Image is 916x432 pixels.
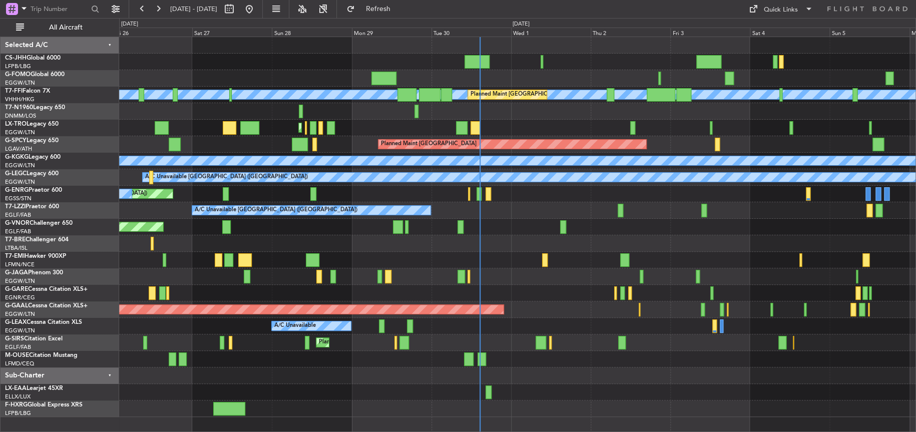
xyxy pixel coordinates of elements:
a: G-KGKGLegacy 600 [5,154,61,160]
span: T7-FFI [5,88,23,94]
span: LX-TRO [5,121,27,127]
a: G-FOMOGlobal 6000 [5,72,65,78]
a: T7-N1960Legacy 650 [5,105,65,111]
a: EGGW/LTN [5,162,35,169]
a: EGGW/LTN [5,79,35,87]
a: ELLX/LUX [5,393,31,400]
a: LX-TROLegacy 650 [5,121,59,127]
a: G-VNORChallenger 650 [5,220,73,226]
a: G-LEGCLegacy 600 [5,171,59,177]
a: EGNR/CEG [5,294,35,301]
a: EGLF/FAB [5,211,31,219]
a: M-OUSECitation Mustang [5,352,78,358]
div: Quick Links [764,5,798,15]
a: CS-JHHGlobal 6000 [5,55,61,61]
span: T7-EMI [5,253,25,259]
a: EGGW/LTN [5,310,35,318]
a: G-SPCYLegacy 650 [5,138,59,144]
span: G-SIRS [5,336,24,342]
span: All Aircraft [26,24,106,31]
div: Sun 5 [829,28,909,37]
span: Refresh [357,6,399,13]
a: G-LEAXCessna Citation XLS [5,319,82,325]
button: Refresh [342,1,402,17]
a: EGGW/LTN [5,129,35,136]
a: T7-BREChallenger 604 [5,237,69,243]
a: LFPB/LBG [5,409,31,417]
div: [DATE] [513,20,530,29]
a: LFMD/CEQ [5,360,34,367]
a: F-HXRGGlobal Express XRS [5,402,83,408]
a: LGAV/ATH [5,145,32,153]
a: G-SIRSCitation Excel [5,336,63,342]
span: CS-JHH [5,55,27,61]
span: G-LEAX [5,319,27,325]
a: EGGW/LTN [5,327,35,334]
button: Quick Links [744,1,818,17]
span: G-GARE [5,286,28,292]
span: [DATE] - [DATE] [170,5,217,14]
div: Fri 3 [670,28,750,37]
a: LX-EAALearjet 45XR [5,385,63,391]
a: EGGW/LTN [5,178,35,186]
span: G-ENRG [5,187,29,193]
div: Planned Maint [GEOGRAPHIC_DATA] ([GEOGRAPHIC_DATA]) [471,87,628,102]
a: G-ENRGPraetor 600 [5,187,62,193]
div: Planned Maint [GEOGRAPHIC_DATA] ([GEOGRAPHIC_DATA]) [319,335,477,350]
div: Thu 2 [591,28,670,37]
span: G-FOMO [5,72,31,78]
span: G-VNOR [5,220,30,226]
div: A/C Unavailable [GEOGRAPHIC_DATA] ([GEOGRAPHIC_DATA]) [145,170,308,185]
a: DNMM/LOS [5,112,36,120]
a: G-GARECessna Citation XLS+ [5,286,88,292]
a: VHHH/HKG [5,96,35,103]
span: G-SPCY [5,138,27,144]
div: Mon 29 [352,28,431,37]
div: [DATE] [121,20,138,29]
span: F-HXRG [5,402,28,408]
span: G-LEGC [5,171,27,177]
span: LX-EAA [5,385,27,391]
div: A/C Unavailable [GEOGRAPHIC_DATA] ([GEOGRAPHIC_DATA]) [195,203,357,218]
div: Sun 28 [272,28,351,37]
div: Tue 30 [431,28,511,37]
a: T7-LZZIPraetor 600 [5,204,59,210]
div: Fri 26 [113,28,192,37]
a: G-JAGAPhenom 300 [5,270,63,276]
span: M-OUSE [5,352,29,358]
div: Wed 1 [511,28,591,37]
div: Planned Maint [GEOGRAPHIC_DATA] [381,137,477,152]
a: EGLF/FAB [5,228,31,235]
a: EGGW/LTN [5,277,35,285]
a: LFPB/LBG [5,63,31,70]
div: Sat 4 [750,28,829,37]
button: All Aircraft [11,20,109,36]
input: Trip Number [31,2,88,17]
a: G-GAALCessna Citation XLS+ [5,303,88,309]
span: T7-LZZI [5,204,26,210]
a: T7-FFIFalcon 7X [5,88,50,94]
a: LTBA/ISL [5,244,28,252]
div: Planned Maint [GEOGRAPHIC_DATA] ([GEOGRAPHIC_DATA]) [301,120,459,135]
span: G-KGKG [5,154,29,160]
a: EGSS/STN [5,195,32,202]
a: T7-EMIHawker 900XP [5,253,66,259]
span: T7-BRE [5,237,26,243]
span: G-GAAL [5,303,28,309]
div: Sat 27 [192,28,272,37]
span: T7-N1960 [5,105,33,111]
span: G-JAGA [5,270,28,276]
a: EGLF/FAB [5,343,31,351]
a: LFMN/NCE [5,261,35,268]
div: A/C Unavailable [274,318,316,333]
